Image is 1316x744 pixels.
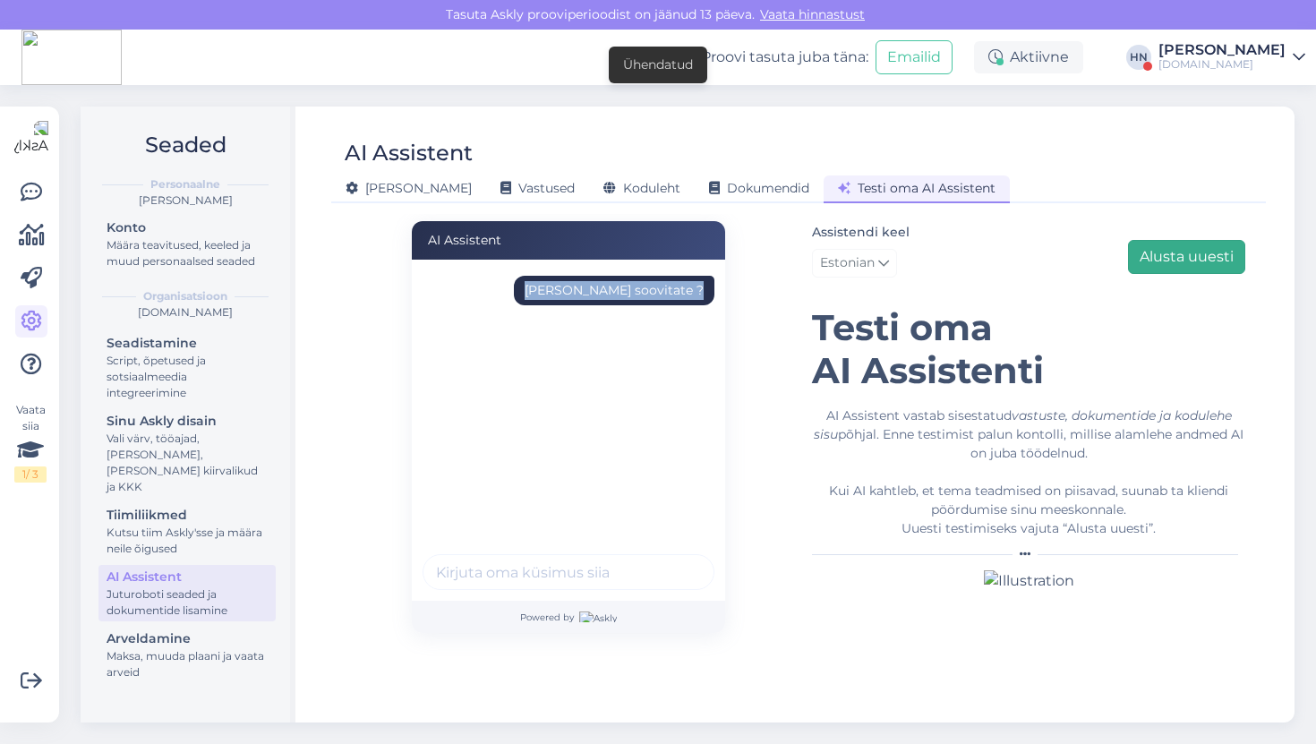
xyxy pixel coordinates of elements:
[107,218,268,237] div: Konto
[107,237,268,269] div: Määra teavitused, keeled ja muud personaalsed seaded
[876,40,953,74] button: Emailid
[974,41,1083,73] div: Aktiivne
[812,223,910,242] label: Assistendi keel
[820,253,875,273] span: Estonian
[520,611,617,624] span: Powered by
[107,506,268,525] div: Tiimiliikmed
[107,525,268,557] div: Kutsu tiim Askly'sse ja määra neile õigused
[107,648,268,680] div: Maksa, muuda plaani ja vaata arveid
[98,565,276,621] a: AI AssistentJuturoboti seaded ja dokumentide lisamine
[107,334,268,353] div: Seadistamine
[667,47,868,68] div: Proovi tasuta juba täna:
[345,136,473,170] div: AI Assistent
[107,629,268,648] div: Arveldamine
[412,221,725,260] div: AI Assistent
[579,611,617,622] img: Askly
[107,353,268,401] div: Script, õpetused ja sotsiaalmeedia integreerimine
[107,568,268,586] div: AI Assistent
[98,331,276,404] a: SeadistamineScript, õpetused ja sotsiaalmeedia integreerimine
[346,180,472,196] span: [PERSON_NAME]
[98,503,276,560] a: TiimiliikmedKutsu tiim Askly'sse ja määra neile õigused
[812,406,1245,538] div: AI Assistent vastab sisestatud põhjal. Enne testimist palun kontolli, millise alamlehe andmed AI ...
[525,281,704,300] div: [PERSON_NAME] soovitate ?
[107,586,268,619] div: Juturoboti seaded ja dokumentide lisamine
[838,180,996,196] span: Testi oma AI Assistent
[98,216,276,272] a: KontoMäära teavitused, keeled ja muud personaalsed seaded
[95,304,276,321] div: [DOMAIN_NAME]
[95,128,276,162] h2: Seaded
[812,249,897,278] a: Estonian
[143,288,227,304] b: Organisatsioon
[1158,57,1286,72] div: [DOMAIN_NAME]
[107,412,268,431] div: Sinu Askly disain
[1158,43,1286,57] div: [PERSON_NAME]
[423,554,714,590] input: Kirjuta oma küsimus siia
[814,407,1232,442] i: vastuste, dokumentide ja kodulehe sisu
[1128,240,1245,274] button: Alusta uuesti
[14,121,48,155] img: Askly Logo
[1158,43,1305,72] a: [PERSON_NAME][DOMAIN_NAME]
[755,6,870,22] a: Vaata hinnastust
[812,306,1245,392] h1: Testi oma AI Assistenti
[98,409,276,498] a: Sinu Askly disainVali värv, tööajad, [PERSON_NAME], [PERSON_NAME] kiirvalikud ja KKK
[98,627,276,683] a: ArveldamineMaksa, muuda plaani ja vaata arveid
[709,180,809,196] span: Dokumendid
[500,180,575,196] span: Vastused
[603,180,680,196] span: Koduleht
[95,192,276,209] div: [PERSON_NAME]
[150,176,220,192] b: Personaalne
[14,466,47,483] div: 1 / 3
[107,431,268,495] div: Vali värv, tööajad, [PERSON_NAME], [PERSON_NAME] kiirvalikud ja KKK
[1126,45,1151,70] div: HN
[984,570,1074,592] img: Illustration
[623,56,693,74] div: Ühendatud
[14,402,47,483] div: Vaata siia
